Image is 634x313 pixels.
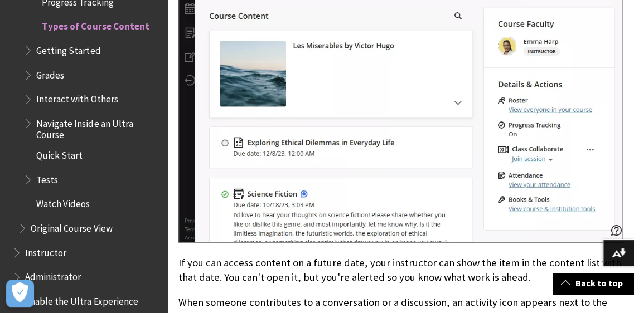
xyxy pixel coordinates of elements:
span: Grades [36,66,64,81]
span: Instructor [25,243,66,258]
p: If you can access content on a future date, your instructor can show the item in the content list... [178,256,623,285]
span: Administrator [25,268,81,283]
button: Open Preferences [6,280,34,307]
span: Watch Videos [36,195,90,210]
span: Enable the Ultra Experience [25,292,138,307]
span: Navigate Inside an Ultra Course [36,114,159,140]
span: Original Course View [31,219,112,234]
a: Back to top [553,273,634,294]
span: Interact with Others [36,90,118,105]
span: Types of Course Content [42,17,149,32]
span: Tests [36,170,58,185]
span: Getting Started [36,41,100,56]
span: Quick Start [36,146,83,161]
